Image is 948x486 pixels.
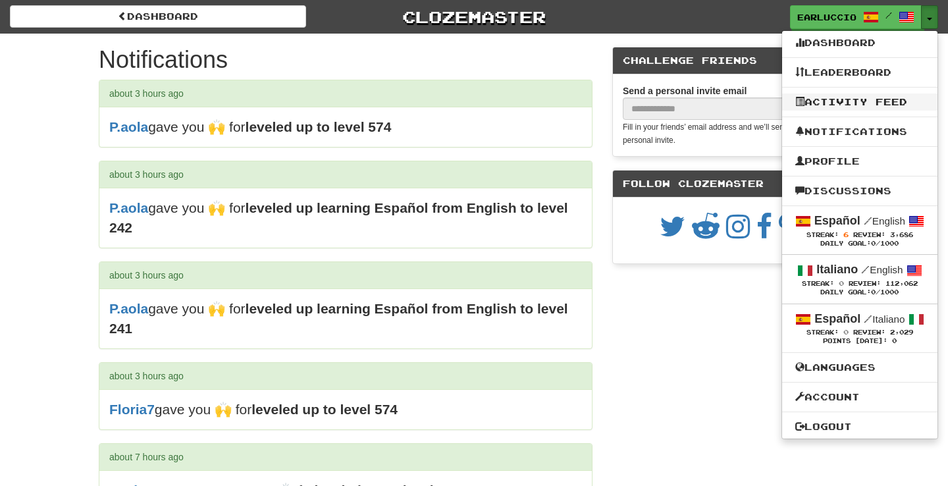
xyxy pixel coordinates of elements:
[623,86,747,96] strong: Send a personal invite email
[797,11,856,23] span: Earluccio
[623,122,814,145] small: Fill in your friends’ email address and we’ll send them a personal invite.
[99,444,592,471] div: about 7 hours ago
[782,304,937,352] a: Español /Italiano Streak: 0 Review: 2,029 Points [DATE]: 0
[853,329,885,336] span: Review:
[795,337,924,346] div: Points [DATE]: 0
[814,312,860,325] strong: Español
[795,288,924,297] div: Daily Goal: /1000
[99,80,592,107] div: about 3 hours ago
[99,262,592,289] div: about 3 hours ago
[864,215,872,227] span: /
[782,64,937,81] a: Leaderboard
[871,288,876,296] span: 0
[99,363,592,390] div: about 3 hours ago
[109,200,148,215] a: P.aola
[782,255,937,303] a: Italiano /English Streak: 0 Review: 112,062 Daily Goal:0/1000
[613,47,849,74] div: Challenge Friends
[109,119,148,134] a: P.aola
[99,390,592,429] div: gave you 🙌 for
[861,264,903,275] small: English
[861,263,870,275] span: /
[802,280,834,287] span: Streak:
[806,329,839,336] span: Streak:
[782,359,937,376] a: Languages
[109,402,155,417] a: Floria7
[885,11,892,20] span: /
[99,47,592,73] h1: Notifications
[109,301,148,316] a: P.aola
[871,240,876,247] span: 0
[864,313,872,325] span: /
[782,389,937,406] a: Account
[251,402,398,417] strong: leveled up to level 574
[849,280,881,287] span: Review:
[10,5,306,28] a: Dashboard
[795,240,924,248] div: Daily Goal: /1000
[885,280,918,287] span: 112,062
[109,301,568,336] strong: leveled up learning Español from English to level 241
[790,5,922,29] a: Earluccio /
[853,231,885,238] span: Review:
[99,161,592,188] div: about 3 hours ago
[843,230,849,238] span: 6
[109,200,568,235] strong: leveled up learning Español from English to level 242
[782,153,937,170] a: Profile
[816,263,858,276] strong: Italiano
[890,329,913,336] span: 2,029
[99,107,592,147] div: gave you 🙌 for
[864,215,905,227] small: English
[99,289,592,348] div: gave you 🙌 for
[814,214,860,227] strong: Español
[782,182,937,200] a: Discussions
[843,328,849,336] span: 0
[326,5,622,28] a: Clozemaster
[864,313,905,325] small: Italiano
[890,231,913,238] span: 3,686
[782,34,937,51] a: Dashboard
[782,206,937,254] a: Español /English Streak: 6 Review: 3,686 Daily Goal:0/1000
[246,119,392,134] strong: leveled up to level 574
[782,123,937,140] a: Notifications
[782,94,937,111] a: Activity Feed
[99,188,592,248] div: gave you 🙌 for
[613,171,849,198] div: Follow Clozemaster
[806,231,839,238] span: Streak:
[839,279,844,287] span: 0
[782,418,937,435] a: Logout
